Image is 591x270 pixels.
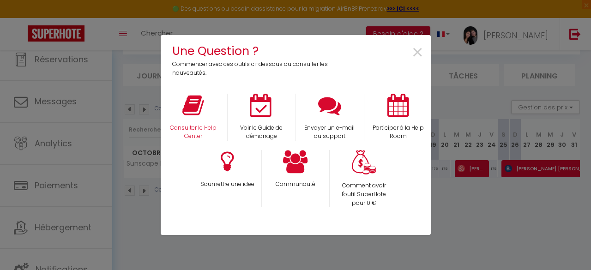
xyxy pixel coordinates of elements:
[234,124,289,141] p: Voir le Guide de démarrage
[302,124,358,141] p: Envoyer un e-mail au support
[172,60,334,78] p: Commencer avec ces outils ci-dessous ou consulter les nouveautés.
[411,42,424,63] button: Close
[268,180,323,189] p: Communauté
[352,150,376,174] img: Money bag
[336,181,392,208] p: Comment avoir l'outil SuperHote pour 0 €
[172,42,334,60] h4: Une Question ?
[411,38,424,67] span: ×
[165,124,222,141] p: Consulter le Help Center
[199,180,255,189] p: Soumettre une idee
[370,124,426,141] p: Participer à la Help Room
